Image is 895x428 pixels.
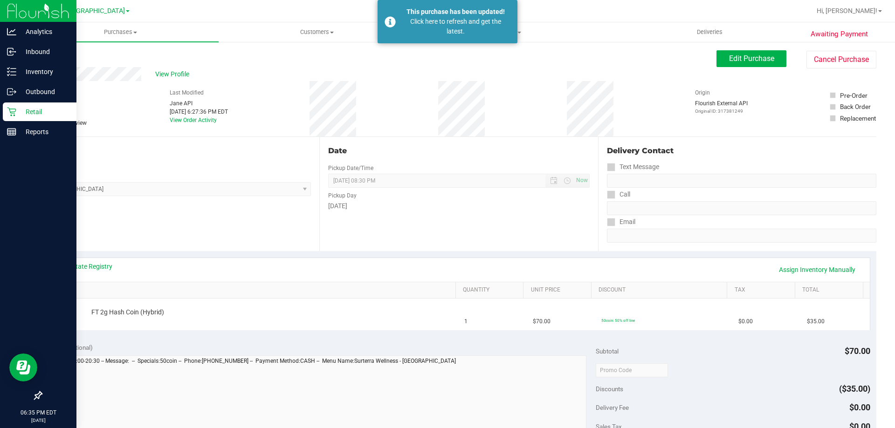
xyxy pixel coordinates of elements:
iframe: Resource center [9,353,37,381]
div: Delivery Contact [607,145,876,156]
span: Subtotal [596,347,619,355]
button: Edit Purchase [716,50,786,67]
a: View State Registry [56,262,112,271]
inline-svg: Retail [7,107,16,116]
inline-svg: Analytics [7,27,16,36]
button: Cancel Purchase [806,51,876,68]
a: Assign Inventory Manually [773,262,861,278]
div: [DATE] [328,201,589,211]
span: ($35.00) [839,384,870,394]
p: Analytics [16,26,72,37]
a: Unit Price [531,286,588,294]
label: Text Message [607,160,659,174]
p: Inventory [16,66,72,77]
a: View Order Activity [170,117,217,123]
input: Promo Code [596,363,668,377]
div: Pre-Order [840,91,867,100]
inline-svg: Outbound [7,87,16,96]
label: Call [607,188,630,201]
span: 1 [464,317,468,326]
span: $35.00 [807,317,825,326]
p: Outbound [16,86,72,97]
span: Hi, [PERSON_NAME]! [817,7,877,14]
p: 06:35 PM EDT [4,408,72,417]
inline-svg: Inbound [7,47,16,56]
a: Deliveries [612,22,808,42]
span: $70.00 [533,317,551,326]
p: Original ID: 317381249 [695,108,748,115]
span: Delivery Fee [596,404,629,411]
p: Retail [16,106,72,117]
span: Deliveries [684,28,735,36]
label: Origin [695,88,710,97]
span: Awaiting Payment [811,29,868,40]
span: [GEOGRAPHIC_DATA] [61,7,125,15]
div: This purchase has been updated! [401,7,510,17]
input: Format: (999) 999-9999 [607,201,876,215]
span: Discounts [596,380,623,397]
input: Format: (999) 999-9999 [607,174,876,188]
div: Location [41,145,311,156]
a: Purchases [22,22,219,42]
a: Tax [735,286,792,294]
span: $0.00 [849,402,870,412]
a: Total [802,286,859,294]
span: $0.00 [738,317,753,326]
span: Edit Purchase [729,54,774,63]
p: Reports [16,126,72,137]
label: Pickup Day [328,191,357,200]
inline-svg: Inventory [7,67,16,76]
a: Discount [599,286,723,294]
span: $70.00 [845,346,870,356]
div: Date [328,145,589,156]
span: FT 2g Hash Coin (Hybrid) [91,308,164,317]
p: [DATE] [4,417,72,424]
a: Quantity [463,286,520,294]
div: Flourish External API [695,99,748,115]
div: Replacement [840,114,876,123]
label: Email [607,215,635,229]
a: Customers [219,22,415,42]
label: Last Modified [170,88,204,97]
p: Inbound [16,46,72,57]
label: Pickup Date/Time [328,164,373,172]
div: Click here to refresh and get the latest. [401,17,510,36]
span: Purchases [22,28,219,36]
span: 50coin: 50% off line [601,318,635,323]
div: [DATE] 6:27:36 PM EDT [170,108,228,116]
inline-svg: Reports [7,127,16,136]
div: Back Order [840,102,871,111]
span: Customers [219,28,414,36]
span: View Profile [155,69,193,79]
div: Jane API [170,99,228,108]
a: SKU [55,286,452,294]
